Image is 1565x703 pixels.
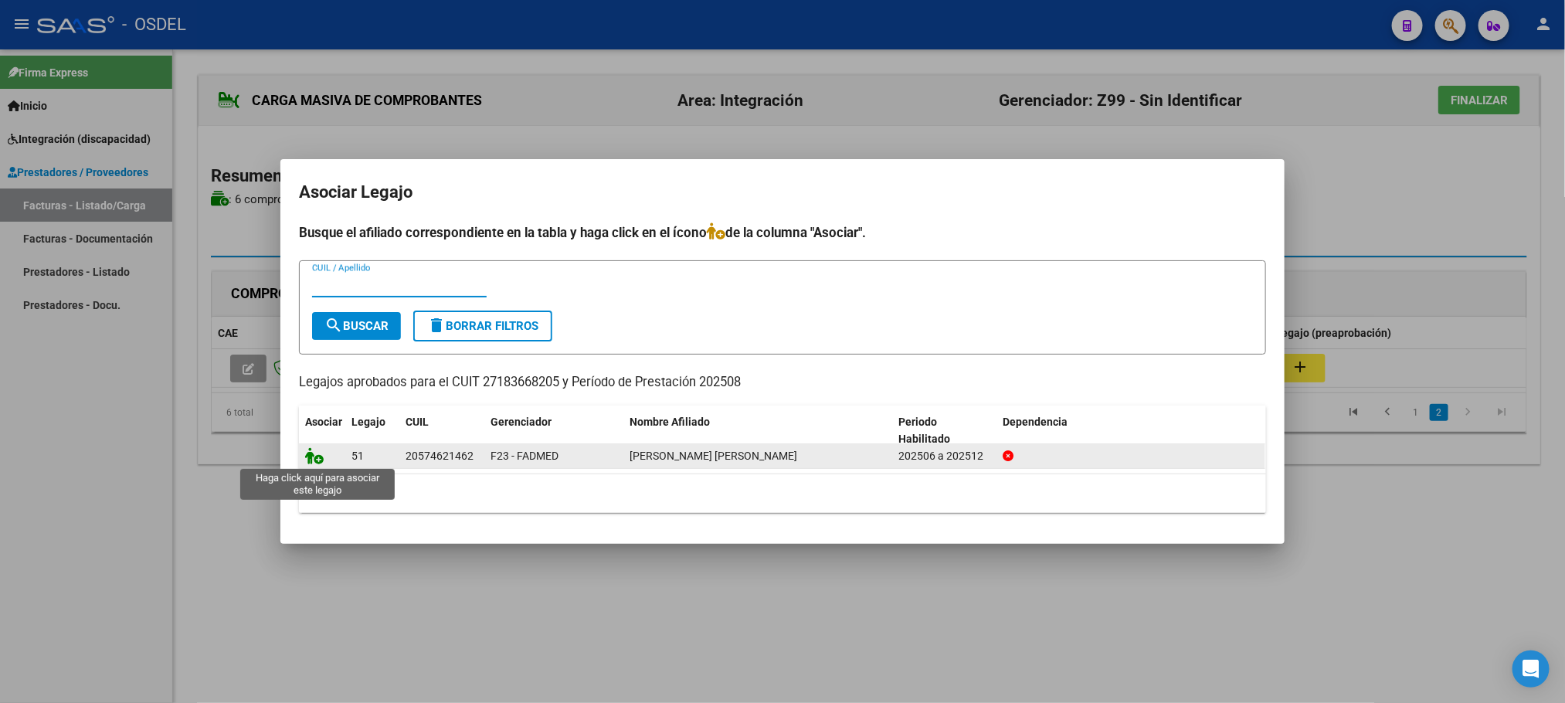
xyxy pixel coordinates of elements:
[305,416,342,428] span: Asociar
[345,406,399,457] datatable-header-cell: Legajo
[898,416,950,446] span: Periodo Habilitado
[299,178,1266,207] h2: Asociar Legajo
[491,450,558,462] span: F23 - FADMED
[299,474,1266,513] div: 1 registros
[413,311,552,341] button: Borrar Filtros
[406,447,474,465] div: 20574621462
[630,450,797,462] span: LUNA ARAYA EMILIANO FELIPE
[484,406,623,457] datatable-header-cell: Gerenciador
[312,312,401,340] button: Buscar
[324,319,389,333] span: Buscar
[427,316,446,335] mat-icon: delete
[324,316,343,335] mat-icon: search
[996,406,1265,457] datatable-header-cell: Dependencia
[491,416,552,428] span: Gerenciador
[406,416,429,428] span: CUIL
[427,319,538,333] span: Borrar Filtros
[898,447,990,465] div: 202506 a 202512
[351,416,385,428] span: Legajo
[351,450,364,462] span: 51
[299,222,1266,243] h4: Busque el afiliado correspondiente en la tabla y haga click en el ícono de la columna "Asociar".
[299,406,345,457] datatable-header-cell: Asociar
[630,416,710,428] span: Nombre Afiliado
[1003,416,1068,428] span: Dependencia
[299,373,1266,392] p: Legajos aprobados para el CUIT 27183668205 y Período de Prestación 202508
[399,406,484,457] datatable-header-cell: CUIL
[623,406,892,457] datatable-header-cell: Nombre Afiliado
[892,406,996,457] datatable-header-cell: Periodo Habilitado
[1512,650,1550,688] div: Open Intercom Messenger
